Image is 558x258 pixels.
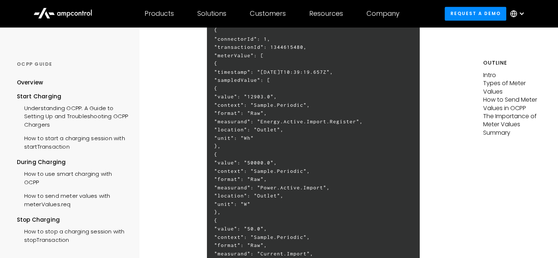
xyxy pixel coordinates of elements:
[250,10,286,18] div: Customers
[17,78,43,92] a: Overview
[145,10,174,18] div: Products
[17,100,128,130] a: Understanding OCPP: A Guide to Setting Up and Troubleshooting OCPP Chargers
[483,95,541,112] p: How to Send Meter Values in OCPP
[483,128,541,137] p: Summary
[197,10,226,18] div: Solutions
[483,112,541,128] p: The Importance of Meter Values
[17,224,128,246] a: How to stop a charging session with stopTransaction
[17,130,128,152] a: How to start a charging session with startTransaction
[445,7,506,20] a: Request a demo
[366,10,400,18] div: Company
[17,158,128,166] div: During Charging
[17,78,43,86] div: Overview
[483,71,541,79] p: Intro
[483,79,541,95] p: Types of Meter Values
[17,215,128,224] div: Stop Charging
[17,61,128,67] div: OCPP GUIDE
[483,59,541,66] h5: Outline
[309,10,343,18] div: Resources
[17,92,128,100] div: Start Charging
[17,166,128,188] a: How to use smart charging with OCPP
[17,188,128,210] a: How to send meter values with meterValues.req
